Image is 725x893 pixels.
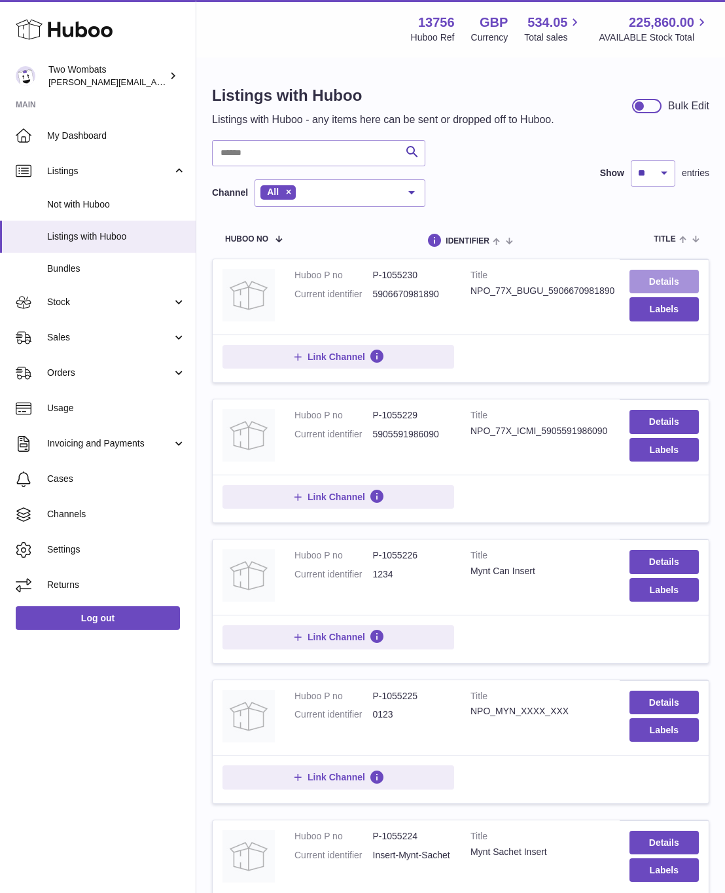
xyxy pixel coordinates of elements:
[47,331,172,344] span: Sales
[48,64,166,88] div: Two Wombats
[470,409,610,425] strong: Title
[47,296,172,308] span: Stock
[294,690,373,702] dt: Huboo P no
[47,165,172,177] span: Listings
[222,765,454,789] button: Link Channel
[222,690,275,742] img: NPO_MYN_XXXX_XXX
[16,66,35,86] img: dave@twowombats.com
[480,14,508,31] strong: GBP
[47,508,186,520] span: Channels
[470,425,610,437] div: NPO_77X_ICMI_5905591986090
[629,438,699,462] button: Labels
[629,858,699,882] button: Labels
[212,187,248,199] label: Channel
[222,409,275,462] img: NPO_77X_ICMI_5905591986090
[470,830,610,846] strong: Title
[411,31,455,44] div: Huboo Ref
[308,631,365,643] span: Link Channel
[47,579,186,591] span: Returns
[629,578,699,602] button: Labels
[471,31,508,44] div: Currency
[294,849,373,862] dt: Current identifier
[470,846,610,858] div: Mynt Sachet Insert
[446,237,489,246] span: identifier
[527,14,567,31] span: 534.05
[373,288,451,301] dd: 5906670981890
[47,263,186,275] span: Bundles
[222,625,454,649] button: Link Channel
[682,167,709,179] span: entries
[629,14,694,31] span: 225,860.00
[47,367,172,379] span: Orders
[294,708,373,721] dt: Current identifier
[294,269,373,282] dt: Huboo P no
[373,690,451,702] dd: P-1055225
[654,235,675,244] span: title
[470,269,610,285] strong: Title
[470,285,610,297] div: NPO_77X_BUGU_5906670981890
[629,831,699,854] a: Details
[222,830,275,883] img: Mynt Sachet Insert
[418,14,455,31] strong: 13756
[373,568,451,581] dd: 1234
[48,77,262,87] span: [PERSON_NAME][EMAIL_ADDRESS][DOMAIN_NAME]
[373,830,451,843] dd: P-1055224
[470,565,610,577] div: Mynt Can Insert
[470,705,610,718] div: NPO_MYN_XXXX_XXX
[222,345,454,369] button: Link Channel
[47,473,186,485] span: Cases
[294,549,373,562] dt: Huboo P no
[668,99,709,113] div: Bulk Edit
[222,485,454,509] button: Link Channel
[629,410,699,433] a: Details
[629,270,699,293] a: Details
[470,549,610,565] strong: Title
[294,428,373,441] dt: Current identifier
[308,491,365,503] span: Link Channel
[308,351,365,363] span: Link Channel
[600,167,624,179] label: Show
[373,409,451,422] dd: P-1055229
[629,691,699,714] a: Details
[222,269,275,321] img: NPO_77X_BUGU_5906670981890
[373,269,451,282] dd: P-1055230
[212,113,554,127] p: Listings with Huboo - any items here can be sent or dropped off to Huboo.
[373,428,451,441] dd: 5905591986090
[294,288,373,301] dt: Current identifier
[470,690,610,706] strong: Title
[373,708,451,721] dd: 0123
[524,31,582,44] span: Total sales
[524,14,582,44] a: 534.05 Total sales
[47,402,186,414] span: Usage
[599,14,709,44] a: 225,860.00 AVAILABLE Stock Total
[629,718,699,742] button: Labels
[47,543,186,556] span: Settings
[225,235,268,244] span: Huboo no
[308,771,365,783] span: Link Channel
[222,549,275,602] img: Mynt Can Insert
[47,130,186,142] span: My Dashboard
[373,849,451,862] dd: Insert-Mynt-Sachet
[47,198,186,211] span: Not with Huboo
[294,409,373,422] dt: Huboo P no
[212,85,554,106] h1: Listings with Huboo
[47,437,172,450] span: Invoicing and Payments
[294,830,373,843] dt: Huboo P no
[47,230,186,243] span: Listings with Huboo
[267,187,279,197] span: All
[629,550,699,574] a: Details
[599,31,709,44] span: AVAILABLE Stock Total
[294,568,373,581] dt: Current identifier
[373,549,451,562] dd: P-1055226
[16,606,180,630] a: Log out
[629,297,699,321] button: Labels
